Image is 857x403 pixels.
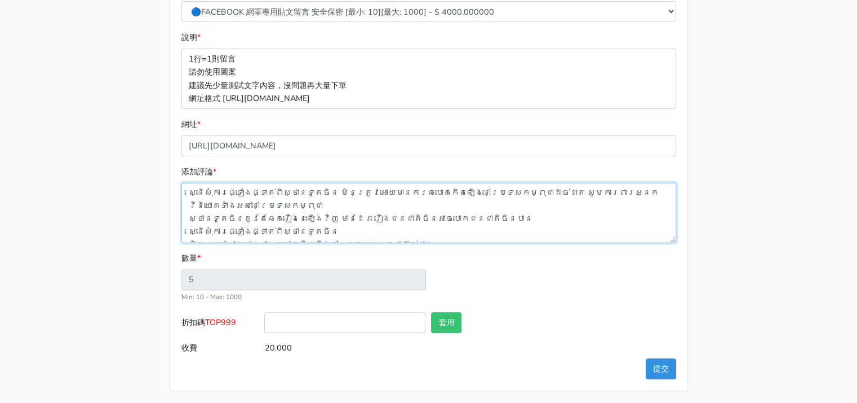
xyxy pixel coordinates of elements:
small: Min: 10 - Max: 1000 [181,292,242,301]
label: 網址 [181,118,201,131]
input: 這邊填入網址 [181,135,676,156]
label: 收費 [179,338,262,358]
label: 說明 [181,31,201,44]
button: 套用 [431,312,461,333]
label: 折扣碼 [179,312,262,338]
button: 提交 [646,358,676,379]
span: TOP999 [205,317,236,328]
label: 添加評論 [181,165,216,178]
label: 數量 [181,252,201,265]
p: 1行=1則留言 請勿使用圖案 建議先少量測試文字內容，沒問題再大量下單 網址格式 [URL][DOMAIN_NAME] [181,49,676,108]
